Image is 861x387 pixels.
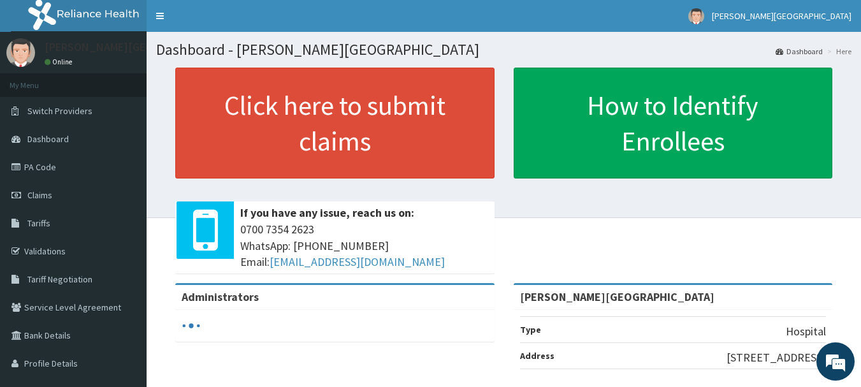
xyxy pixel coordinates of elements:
[175,68,495,179] a: Click here to submit claims
[240,205,414,220] b: If you have any issue, reach us on:
[27,189,52,201] span: Claims
[182,289,259,304] b: Administrators
[520,350,554,361] b: Address
[786,323,826,340] p: Hospital
[688,8,704,24] img: User Image
[27,217,50,229] span: Tariffs
[270,254,445,269] a: [EMAIL_ADDRESS][DOMAIN_NAME]
[712,10,851,22] span: [PERSON_NAME][GEOGRAPHIC_DATA]
[520,289,714,304] strong: [PERSON_NAME][GEOGRAPHIC_DATA]
[514,68,833,179] a: How to Identify Enrollees
[824,46,851,57] li: Here
[27,133,69,145] span: Dashboard
[776,46,823,57] a: Dashboard
[520,324,541,335] b: Type
[27,105,92,117] span: Switch Providers
[45,57,75,66] a: Online
[727,349,826,366] p: [STREET_ADDRESS]
[240,221,488,270] span: 0700 7354 2623 WhatsApp: [PHONE_NUMBER] Email:
[6,38,35,67] img: User Image
[156,41,851,58] h1: Dashboard - [PERSON_NAME][GEOGRAPHIC_DATA]
[27,274,92,285] span: Tariff Negotiation
[45,41,233,53] p: [PERSON_NAME][GEOGRAPHIC_DATA]
[182,316,201,335] svg: audio-loading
